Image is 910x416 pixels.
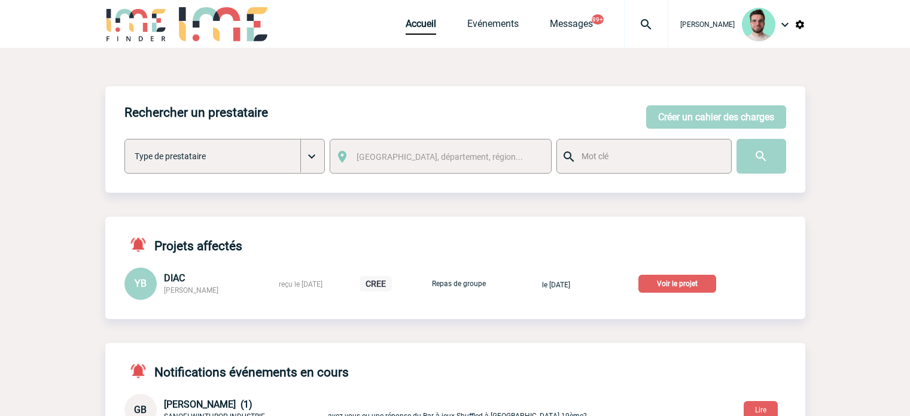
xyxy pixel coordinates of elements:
[429,280,489,288] p: Repas de groupe
[129,362,154,379] img: notifications-active-24-px-r.png
[279,280,322,289] span: reçu le [DATE]
[124,236,242,253] h4: Projets affectés
[164,399,252,410] span: [PERSON_NAME] (1)
[124,362,349,379] h4: Notifications événements en cours
[579,148,720,164] input: Mot clé
[638,277,721,289] a: Voir le projet
[124,403,609,415] a: GB [PERSON_NAME] (1) SANOFI WINTHROP INDUSTRIE avez vous eu une réponse du Bar à jeux Shuffled à ...
[135,278,147,289] span: YB
[105,7,168,41] img: IME-Finder
[164,286,218,294] span: [PERSON_NAME]
[129,236,154,253] img: notifications-active-24-px-r.png
[592,14,604,25] button: 99+
[742,8,775,41] img: 121547-2.png
[542,281,570,289] span: le [DATE]
[734,403,787,415] a: Lire
[360,276,392,291] p: CREE
[406,18,436,35] a: Accueil
[357,152,523,162] span: [GEOGRAPHIC_DATA], département, région...
[550,18,593,35] a: Messages
[164,272,185,284] span: DIAC
[638,275,716,293] p: Voir le projet
[680,20,735,29] span: [PERSON_NAME]
[467,18,519,35] a: Evénements
[134,404,147,415] span: GB
[124,105,268,120] h4: Rechercher un prestataire
[736,139,786,174] input: Submit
